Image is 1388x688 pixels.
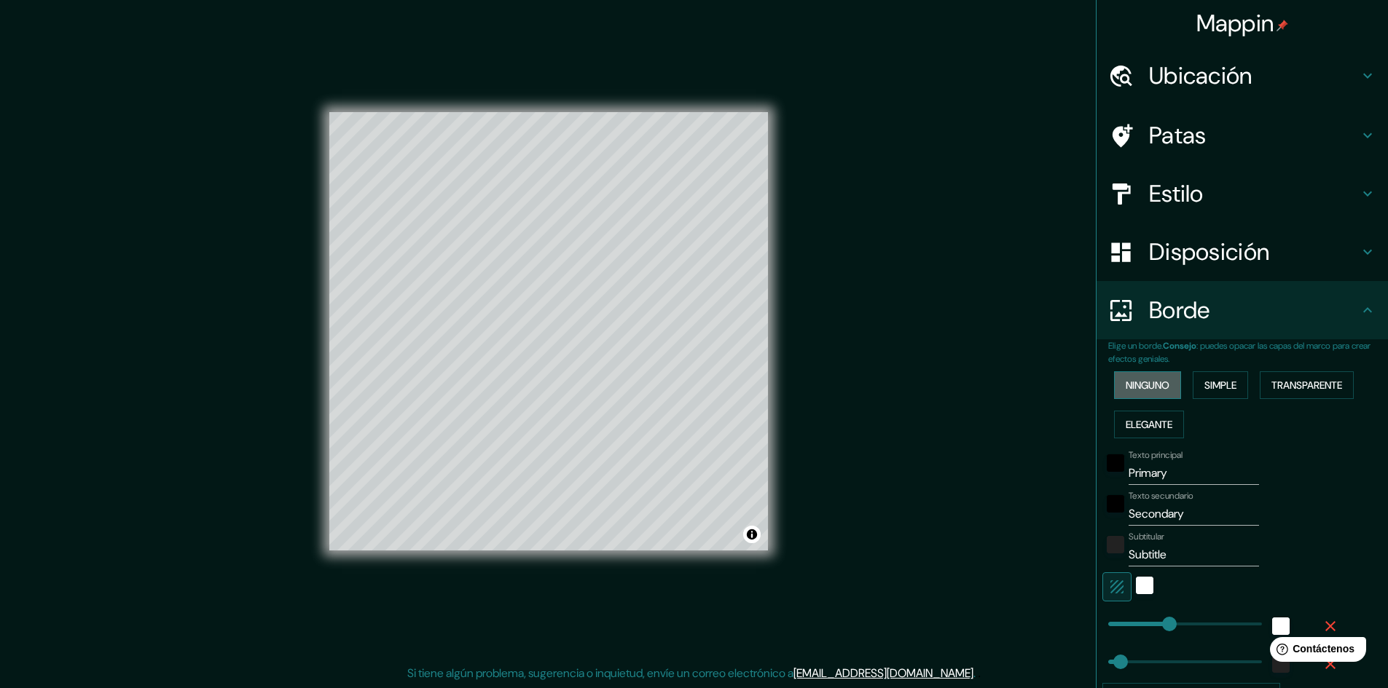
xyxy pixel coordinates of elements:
font: Transparente [1271,379,1342,392]
a: [EMAIL_ADDRESS][DOMAIN_NAME] [793,665,973,681]
font: Estilo [1149,178,1204,209]
font: . [973,665,976,681]
iframe: Lanzador de widgets de ayuda [1258,631,1372,672]
div: Estilo [1097,165,1388,223]
div: Ubicación [1097,47,1388,105]
button: blanco [1136,577,1153,594]
button: Activar o desactivar atribución [743,526,761,543]
img: pin-icon.png [1277,20,1288,31]
font: . [978,665,981,681]
font: Elegante [1126,418,1172,431]
button: negro [1107,454,1124,472]
font: Si tiene algún problema, sugerencia o inquietud, envíe un correo electrónico a [407,665,793,681]
font: Patas [1149,120,1207,151]
button: Simple [1193,371,1248,399]
font: Elige un borde. [1108,340,1163,352]
font: Ninguno [1126,379,1169,392]
button: Elegante [1114,411,1184,438]
div: Disposición [1097,223,1388,281]
div: Borde [1097,281,1388,339]
button: color-222222 [1107,536,1124,553]
font: Mappin [1196,8,1274,39]
font: Simple [1204,379,1236,392]
button: blanco [1272,617,1290,635]
button: negro [1107,495,1124,513]
font: Texto principal [1129,449,1183,461]
font: Texto secundario [1129,490,1193,502]
font: Ubicación [1149,60,1252,91]
font: Disposición [1149,237,1269,267]
font: Subtitular [1129,531,1164,542]
font: Borde [1149,295,1210,325]
font: . [976,665,978,681]
button: Transparente [1260,371,1354,399]
button: Ninguno [1114,371,1181,399]
div: Patas [1097,106,1388,165]
font: : puedes opacar las capas del marco para crear efectos geniales. [1108,340,1371,365]
font: Consejo [1163,340,1196,352]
